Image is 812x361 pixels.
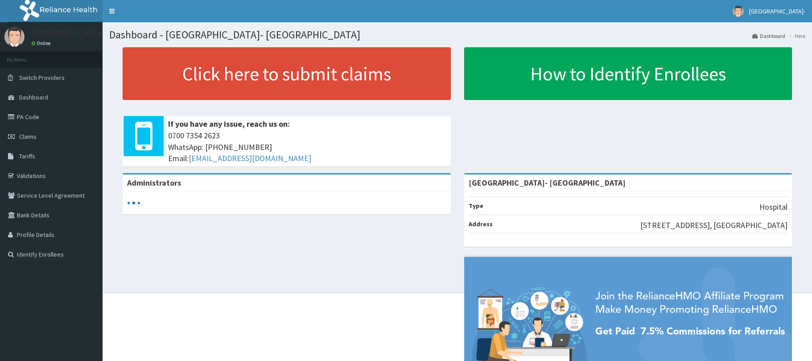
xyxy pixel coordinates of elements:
img: User Image [733,6,744,17]
span: Switch Providers [19,74,65,82]
b: Type [469,202,483,210]
a: How to Identify Enrollees [464,47,792,100]
span: 0700 7354 2623 WhatsApp: [PHONE_NUMBER] Email: [168,130,446,164]
p: Hospital [759,201,787,213]
span: Tariffs [19,152,35,160]
a: [EMAIL_ADDRESS][DOMAIN_NAME] [189,153,311,163]
h1: Dashboard - [GEOGRAPHIC_DATA]- [GEOGRAPHIC_DATA] [109,29,805,41]
strong: [GEOGRAPHIC_DATA]- [GEOGRAPHIC_DATA] [469,178,626,188]
b: If you have any issue, reach us on: [168,119,290,129]
b: Address [469,220,493,228]
p: [GEOGRAPHIC_DATA]- [31,29,107,37]
span: [GEOGRAPHIC_DATA]- [749,7,805,15]
svg: audio-loading [127,196,140,210]
a: Online [31,40,53,46]
span: Claims [19,133,37,141]
img: User Image [4,27,25,47]
li: Here [786,32,805,40]
a: Dashboard [752,32,785,40]
p: [STREET_ADDRESS], [GEOGRAPHIC_DATA] [640,220,787,231]
a: Click here to submit claims [123,47,451,100]
span: Dashboard [19,93,48,101]
b: Administrators [127,178,181,188]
